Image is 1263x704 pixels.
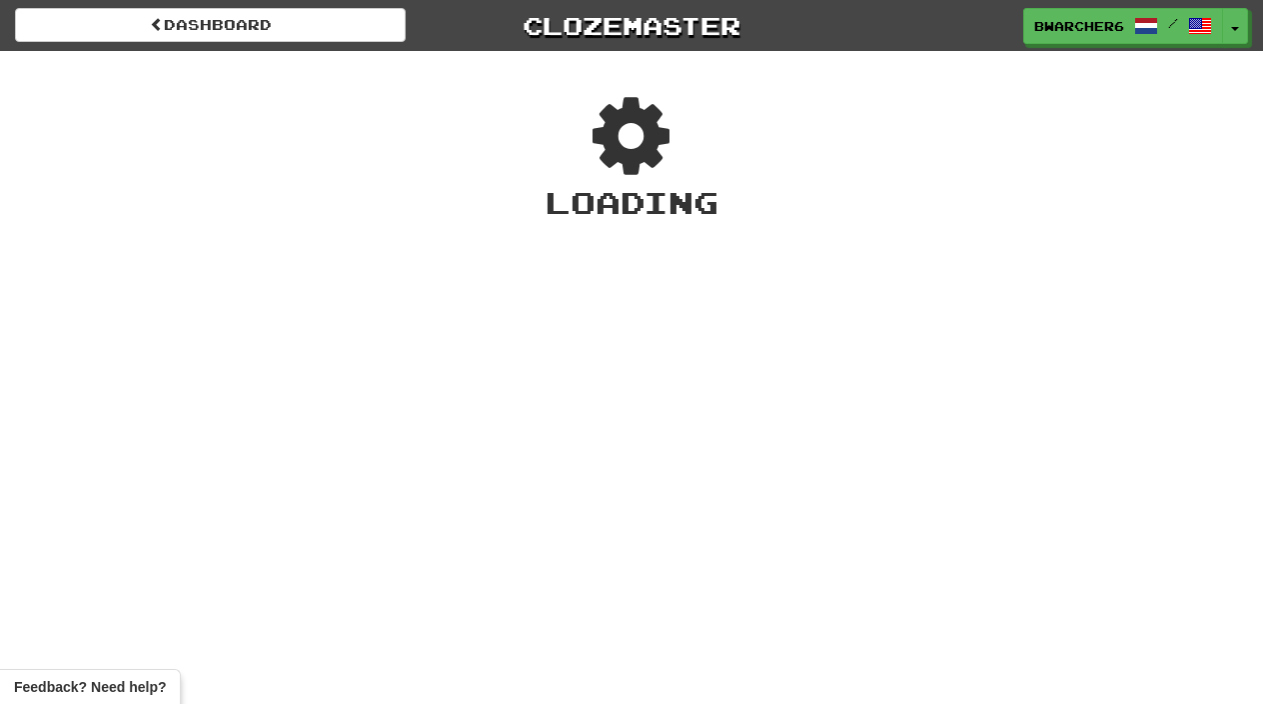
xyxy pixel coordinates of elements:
a: Clozemaster [436,8,826,43]
span: bwarcher6 [1034,17,1124,35]
a: bwarcher6 / [1023,8,1223,44]
span: / [1168,16,1178,30]
span: Open feedback widget [14,677,166,697]
a: Dashboard [15,8,406,42]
